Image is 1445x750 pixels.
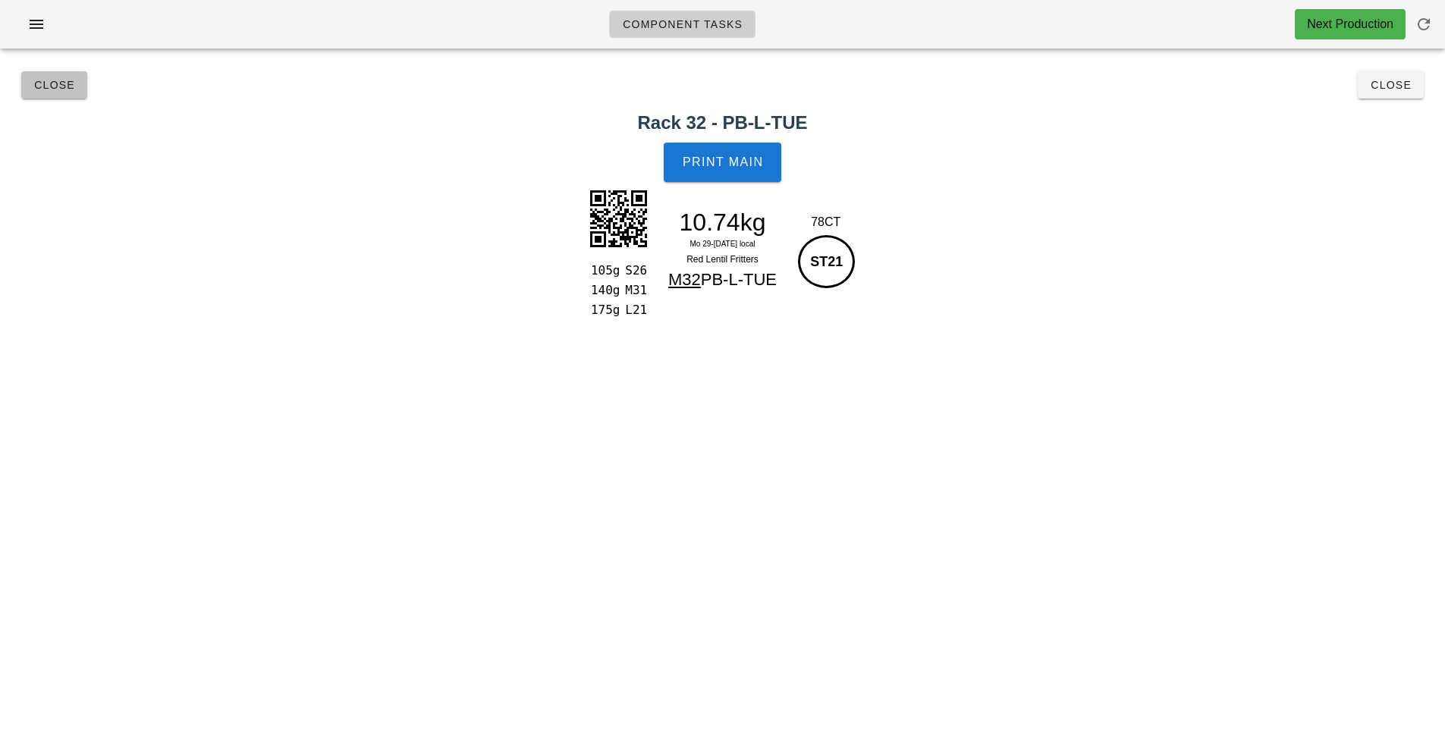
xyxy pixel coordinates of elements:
[21,71,87,99] button: Close
[798,235,855,288] div: ST21
[664,143,781,182] button: Print Main
[1307,15,1393,33] div: Next Production
[701,270,777,289] span: PB-L-TUE
[619,261,650,281] div: S26
[794,213,857,231] div: 78CT
[619,300,650,320] div: L21
[619,281,650,300] div: M31
[33,79,75,91] span: Close
[1370,79,1412,91] span: Close
[690,240,755,248] span: Mo 29-[DATE] local
[1358,71,1424,99] button: Close
[588,261,619,281] div: 105g
[9,109,1436,137] h2: Rack 32 - PB-L-TUE
[580,180,656,256] img: AAAAABJRU5ErkJggg==
[609,11,755,38] a: Component Tasks
[588,281,619,300] div: 140g
[657,211,789,234] div: 10.74kg
[682,155,764,169] span: Print Main
[622,18,743,30] span: Component Tasks
[588,300,619,320] div: 175g
[668,270,701,289] span: M32
[657,252,789,267] div: Red Lentil Fritters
